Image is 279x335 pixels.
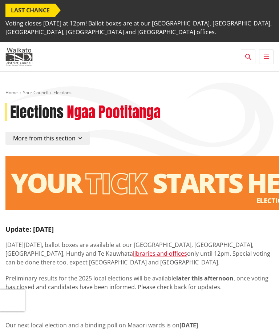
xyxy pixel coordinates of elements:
a: Home [5,89,18,96]
p: [DATE][DATE], ballot boxes are available at our [GEOGRAPHIC_DATA], [GEOGRAPHIC_DATA], [GEOGRAPHIC... [5,240,274,267]
h1: Elections [10,103,64,121]
span: Elections [53,89,72,96]
span: More from this section [13,134,76,142]
strong: Update: [DATE] [5,225,54,234]
nav: breadcrumb [5,90,274,96]
img: Waikato District Council - Te Kaunihera aa Takiwaa o Waikato [5,48,33,66]
span: LAST CHANCE [5,4,55,17]
button: More from this section [5,132,90,145]
strong: [DATE] [179,321,198,329]
p: Our next local election and a binding poll on Maaori wards is on [5,321,274,330]
p: Preliminary results for the 2025 local elections will be available , once voting has closed and c... [5,274,274,291]
a: libraries and offices [133,250,187,258]
strong: later this afternoon [176,274,234,282]
a: Your Council [23,89,48,96]
span: Voting closes [DATE] at 12pm! Ballot boxes are at our [GEOGRAPHIC_DATA], [GEOGRAPHIC_DATA], [GEOG... [5,17,274,39]
h2: Ngaa Pootitanga [67,103,161,121]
